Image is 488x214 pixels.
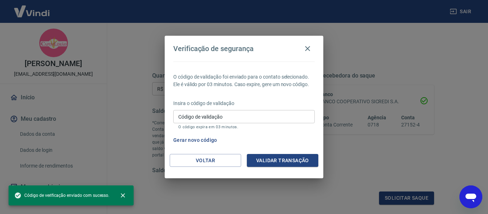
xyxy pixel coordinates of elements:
[173,100,315,107] p: Insira o código de validação
[247,154,318,167] button: Validar transação
[459,185,482,208] iframe: Botão para abrir a janela de mensagens
[170,154,241,167] button: Voltar
[115,188,131,203] button: close
[14,192,109,199] span: Código de verificação enviado com sucesso.
[173,44,254,53] h4: Verificação de segurança
[173,73,315,88] p: O código de validação foi enviado para o contato selecionado. Ele é válido por 03 minutos. Caso e...
[170,134,220,147] button: Gerar novo código
[178,125,310,129] p: O código expira em 03 minutos.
